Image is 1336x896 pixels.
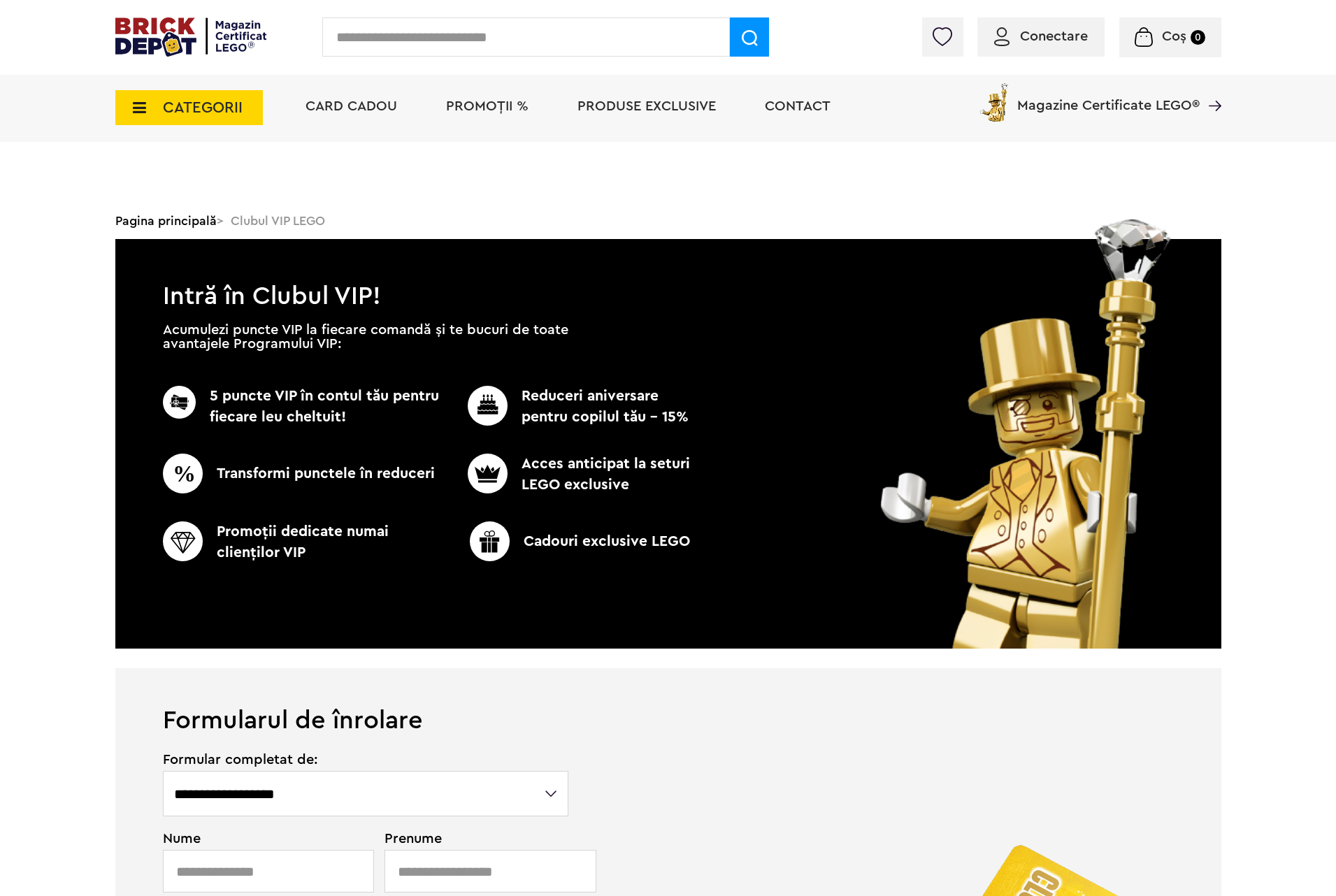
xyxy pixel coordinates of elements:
img: CC_BD_Green_chek_mark [468,454,508,493]
p: Cadouri exclusive LEGO [439,521,721,561]
img: CC_BD_Green_chek_mark [163,521,203,561]
a: Pagina principală [115,215,217,227]
span: Nume [163,832,367,846]
h1: Intră în Clubul VIP! [115,239,1221,303]
a: Conectare [994,29,1088,43]
p: Reduceri aniversare pentru copilul tău - 15% [445,386,695,428]
a: Produse exclusive [577,99,716,113]
a: Card Cadou [306,99,397,113]
small: 0 [1191,30,1205,45]
img: CC_BD_Green_chek_mark [470,521,510,561]
span: Formular completat de: [163,753,570,767]
p: 5 puncte VIP în contul tău pentru fiecare leu cheltuit! [163,386,445,428]
a: Magazine Certificate LEGO® [1200,80,1221,94]
p: Promoţii dedicate numai clienţilor VIP [163,521,445,563]
span: Prenume [385,832,570,846]
span: Magazine Certificate LEGO® [1017,80,1200,113]
img: CC_BD_Green_chek_mark [163,386,196,419]
span: Coș [1162,29,1186,43]
h1: Formularul de înrolare [115,668,1221,733]
p: Acces anticipat la seturi LEGO exclusive [445,454,695,496]
img: vip_page_image [861,219,1192,649]
img: CC_BD_Green_chek_mark [163,454,203,493]
a: PROMOȚII % [446,99,529,113]
p: Acumulezi puncte VIP la fiecare comandă și te bucuri de toate avantajele Programului VIP: [163,323,568,351]
span: Conectare [1020,29,1088,43]
span: CATEGORII [163,100,243,115]
a: Contact [765,99,831,113]
img: CC_BD_Green_chek_mark [468,386,508,426]
p: Transformi punctele în reduceri [163,454,445,493]
div: > Clubul VIP LEGO [115,203,1221,239]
